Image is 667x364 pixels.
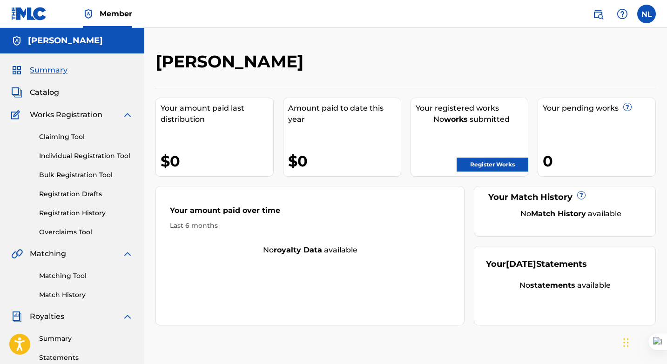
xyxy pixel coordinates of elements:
[623,329,629,357] div: Drag
[530,281,575,290] strong: statements
[288,103,401,125] div: Amount paid to date this year
[416,114,528,125] div: No submitted
[11,65,67,76] a: SummarySummary
[30,109,102,120] span: Works Registration
[122,248,133,259] img: expand
[39,353,133,363] a: Statements
[543,103,655,114] div: Your pending works
[39,227,133,237] a: Overclaims Tool
[274,245,322,254] strong: royalty data
[30,65,67,76] span: Summary
[39,189,133,199] a: Registration Drafts
[288,151,401,172] div: $0
[39,334,133,344] a: Summary
[457,158,528,172] a: Register Works
[578,192,585,199] span: ?
[613,5,632,23] div: Help
[11,248,23,259] img: Matching
[11,87,22,98] img: Catalog
[624,103,631,111] span: ?
[39,132,133,142] a: Claiming Tool
[416,103,528,114] div: Your registered works
[122,311,133,322] img: expand
[506,259,536,269] span: [DATE]
[486,280,644,291] div: No available
[30,311,64,322] span: Royalties
[531,209,586,218] strong: Match History
[155,51,308,72] h2: [PERSON_NAME]
[39,151,133,161] a: Individual Registration Tool
[28,35,103,46] h5: Nishawn Lee
[161,151,273,172] div: $0
[11,311,22,322] img: Royalties
[39,271,133,281] a: Matching Tool
[641,231,667,306] iframe: Resource Center
[620,319,667,364] iframe: Chat Widget
[39,208,133,218] a: Registration History
[543,151,655,172] div: 0
[122,109,133,120] img: expand
[637,5,656,23] div: User Menu
[100,8,132,19] span: Member
[30,87,59,98] span: Catalog
[617,8,628,20] img: help
[156,245,464,256] div: No available
[39,290,133,300] a: Match History
[11,109,23,120] img: Works Registration
[11,87,59,98] a: CatalogCatalog
[11,7,47,20] img: MLC Logo
[11,65,22,76] img: Summary
[593,8,604,20] img: search
[486,191,644,204] div: Your Match History
[486,258,587,271] div: Your Statements
[83,8,94,20] img: Top Rightsholder
[161,103,273,125] div: Your amount paid last distribution
[39,170,133,180] a: Bulk Registration Tool
[30,248,66,259] span: Matching
[589,5,607,23] a: Public Search
[170,221,450,231] div: Last 6 months
[444,115,468,124] strong: works
[11,35,22,46] img: Accounts
[498,208,644,219] div: No available
[170,205,450,221] div: Your amount paid over time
